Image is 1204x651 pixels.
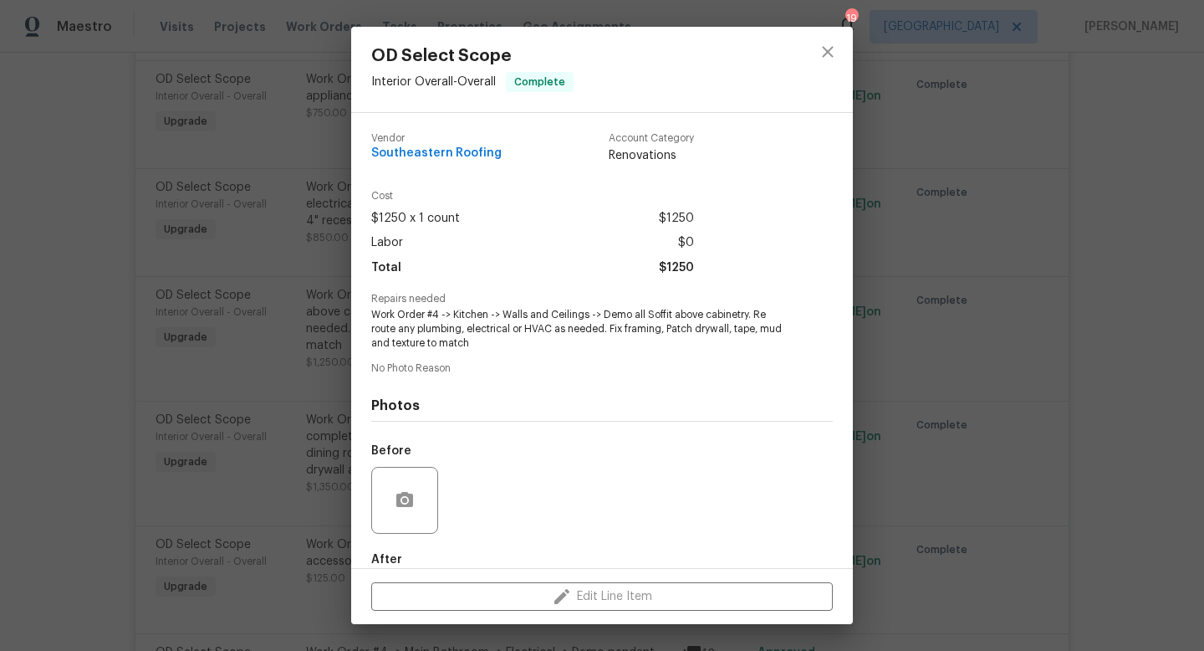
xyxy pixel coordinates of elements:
span: Work Order #4 -> Kitchen -> Walls and Ceilings -> Demo all Soffit above cabinetry. Re route any p... [371,308,787,350]
span: OD Select Scope [371,47,574,65]
span: Account Category [609,133,694,144]
span: $1250 x 1 count [371,207,460,231]
span: Interior Overall - Overall [371,76,496,88]
span: Southeastern Roofing [371,147,502,160]
div: 19 [845,10,857,27]
span: Renovations [609,147,694,164]
button: close [808,32,848,72]
h5: After [371,554,402,566]
span: $1250 [659,256,694,280]
h4: Photos [371,397,833,414]
span: $1250 [659,207,694,231]
span: Vendor [371,133,502,144]
span: Cost [371,191,694,202]
span: Repairs needed [371,294,833,305]
span: Total [371,256,401,280]
span: Labor [371,231,403,255]
span: Complete [508,74,572,90]
h5: Before [371,445,411,457]
span: $0 [678,231,694,255]
span: No Photo Reason [371,363,833,374]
